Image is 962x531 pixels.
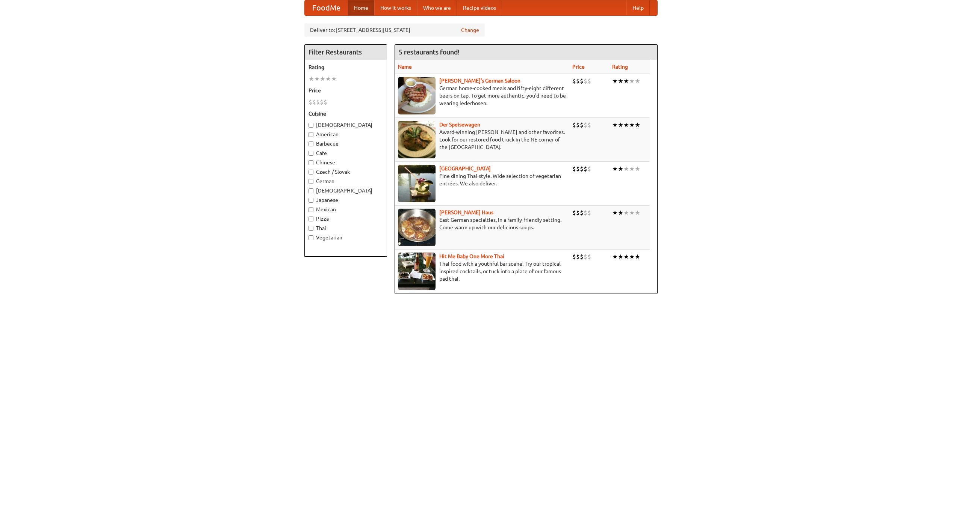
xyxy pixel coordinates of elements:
li: ★ [629,121,635,129]
label: Pizza [309,215,383,223]
a: Change [461,26,479,34]
label: Cafe [309,149,383,157]
li: ★ [612,209,618,217]
p: East German specialties, in a family-friendly setting. Come warm up with our delicious soups. [398,216,566,231]
h5: Rating [309,63,383,71]
a: How it works [374,0,417,15]
li: ★ [635,209,640,217]
li: ★ [635,165,640,173]
li: ★ [309,75,314,83]
label: Japanese [309,196,383,204]
h5: Cuisine [309,110,383,117]
li: $ [584,253,587,261]
input: [DEMOGRAPHIC_DATA] [309,123,313,128]
input: Chinese [309,160,313,165]
input: American [309,132,313,137]
a: Price [572,64,585,70]
li: $ [572,165,576,173]
a: FoodMe [305,0,348,15]
li: $ [580,121,584,129]
input: Cafe [309,151,313,156]
label: American [309,131,383,138]
li: $ [572,253,576,261]
li: ★ [325,75,331,83]
p: Thai food with a youthful bar scene. Try our tropical inspired cocktails, or tuck into a plate of... [398,260,566,283]
a: Home [348,0,374,15]
a: Hit Me Baby One More Thai [439,253,504,259]
li: ★ [612,77,618,85]
input: Czech / Slovak [309,170,313,174]
li: ★ [618,165,623,173]
li: $ [576,253,580,261]
li: $ [587,209,591,217]
input: German [309,179,313,184]
h4: Filter Restaurants [305,45,387,60]
h5: Price [309,87,383,94]
a: Recipe videos [457,0,502,15]
input: Mexican [309,207,313,212]
li: $ [572,121,576,129]
li: ★ [635,121,640,129]
li: $ [580,209,584,217]
li: ★ [629,253,635,261]
li: ★ [623,165,629,173]
li: $ [320,98,324,106]
li: $ [587,165,591,173]
li: $ [309,98,312,106]
li: $ [584,165,587,173]
a: Rating [612,64,628,70]
li: $ [316,98,320,106]
img: speisewagen.jpg [398,121,436,158]
input: [DEMOGRAPHIC_DATA] [309,188,313,193]
li: $ [312,98,316,106]
b: [PERSON_NAME]'s German Saloon [439,78,520,84]
label: Mexican [309,206,383,213]
li: $ [576,77,580,85]
a: Help [626,0,650,15]
li: ★ [623,77,629,85]
li: $ [572,77,576,85]
p: Fine dining Thai-style. Wide selection of vegetarian entrées. We also deliver. [398,172,566,187]
input: Japanese [309,198,313,203]
li: $ [580,253,584,261]
a: Who we are [417,0,457,15]
a: [GEOGRAPHIC_DATA] [439,165,491,171]
label: Czech / Slovak [309,168,383,176]
li: ★ [618,77,623,85]
li: ★ [618,253,623,261]
input: Vegetarian [309,235,313,240]
li: $ [587,77,591,85]
label: Chinese [309,159,383,166]
p: Award-winning [PERSON_NAME] and other favorites. Look for our restored food truck in the NE corne... [398,128,566,151]
li: ★ [629,77,635,85]
input: Barbecue [309,141,313,146]
li: $ [587,121,591,129]
li: ★ [320,75,325,83]
img: esthers.jpg [398,77,436,114]
li: $ [580,165,584,173]
li: ★ [623,253,629,261]
input: Thai [309,226,313,231]
label: Vegetarian [309,234,383,241]
li: ★ [314,75,320,83]
li: ★ [618,121,623,129]
label: German [309,178,383,185]
li: ★ [618,209,623,217]
li: $ [576,165,580,173]
li: $ [572,209,576,217]
li: ★ [635,253,640,261]
img: kohlhaus.jpg [398,209,436,246]
a: Der Speisewagen [439,122,480,128]
img: satay.jpg [398,165,436,202]
li: ★ [623,121,629,129]
li: ★ [635,77,640,85]
a: [PERSON_NAME] Haus [439,209,493,215]
li: ★ [612,165,618,173]
p: German home-cooked meals and fifty-eight different beers on tap. To get more authentic, you'd nee... [398,84,566,107]
label: [DEMOGRAPHIC_DATA] [309,121,383,129]
label: Barbecue [309,140,383,147]
ng-pluralize: 5 restaurants found! [399,48,460,56]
